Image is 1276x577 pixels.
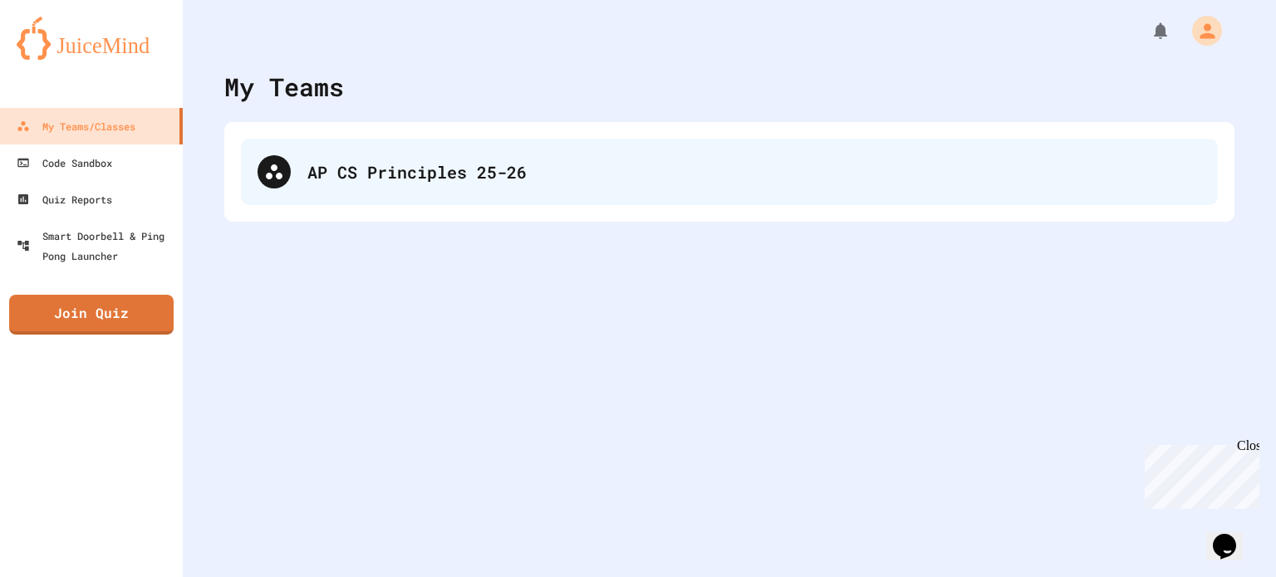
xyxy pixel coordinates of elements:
[307,159,1201,184] div: AP CS Principles 25-26
[7,7,115,105] div: Chat with us now!Close
[1175,12,1226,50] div: My Account
[17,17,166,60] img: logo-orange.svg
[224,68,344,105] div: My Teams
[17,226,176,266] div: Smart Doorbell & Ping Pong Launcher
[17,116,135,136] div: My Teams/Classes
[17,189,112,209] div: Quiz Reports
[1206,511,1259,560] iframe: chat widget
[17,153,112,173] div: Code Sandbox
[241,139,1218,205] div: AP CS Principles 25-26
[1120,17,1175,45] div: My Notifications
[1138,438,1259,509] iframe: chat widget
[9,295,174,335] a: Join Quiz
